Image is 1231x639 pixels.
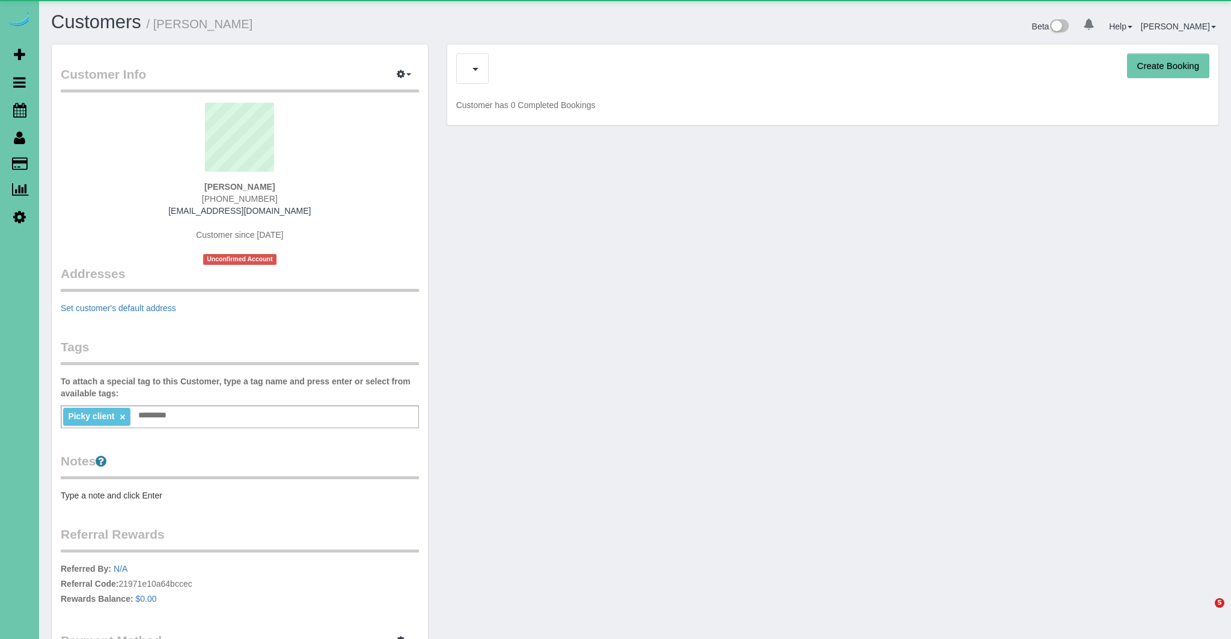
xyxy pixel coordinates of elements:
label: Referral Code: [61,578,118,590]
a: [PERSON_NAME] [1141,22,1216,31]
a: Beta [1032,22,1069,31]
legend: Notes [61,452,419,479]
span: Picky client [68,411,114,421]
label: To attach a special tag to this Customer, type a tag name and press enter or select from availabl... [61,375,419,399]
button: Create Booking [1127,53,1209,79]
span: Unconfirmed Account [203,254,276,264]
a: [EMAIL_ADDRESS][DOMAIN_NAME] [168,206,311,216]
label: Rewards Balance: [61,593,133,605]
span: Customer since [DATE] [196,230,283,240]
a: N/A [114,564,127,574]
label: Referred By: [61,563,111,575]
small: / [PERSON_NAME] [147,17,253,31]
a: $0.00 [136,594,157,604]
legend: Referral Rewards [61,525,419,553]
a: × [120,412,125,422]
legend: Customer Info [61,65,419,92]
span: [PHONE_NUMBER] [202,194,278,204]
a: Help [1109,22,1132,31]
iframe: Intercom live chat [1190,598,1219,627]
strong: [PERSON_NAME] [204,182,275,192]
legend: Tags [61,338,419,365]
a: Customers [51,11,141,32]
p: 21971e10a64bccec [61,563,419,608]
pre: Type a note and click Enter [61,489,419,501]
img: New interface [1049,19,1069,35]
p: Customer has 0 Completed Bookings [456,99,1209,111]
img: Automaid Logo [7,12,31,29]
a: Set customer's default address [61,303,176,313]
span: 5 [1215,598,1224,608]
